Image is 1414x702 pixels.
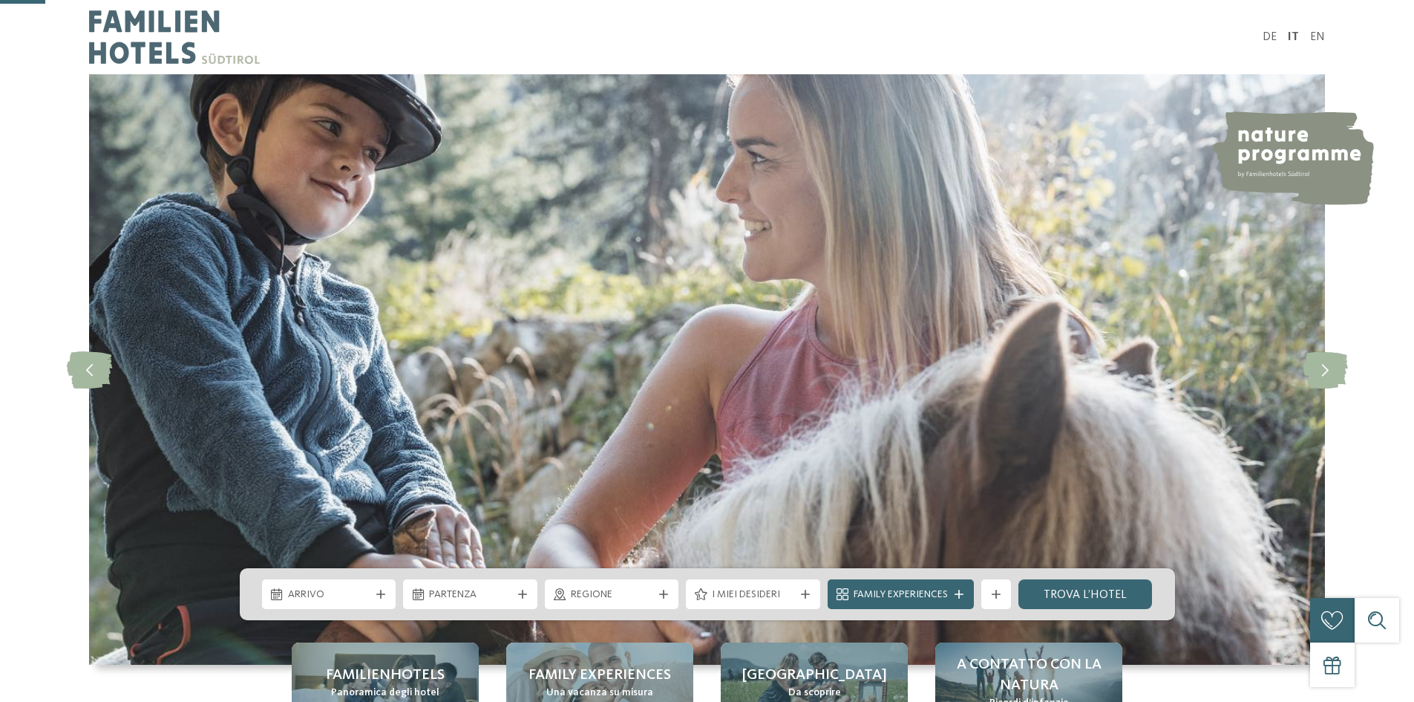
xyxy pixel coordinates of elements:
[1018,579,1153,609] a: trova l’hotel
[1310,31,1325,43] a: EN
[788,686,841,701] span: Da scoprire
[742,665,887,686] span: [GEOGRAPHIC_DATA]
[429,588,511,602] span: Partenza
[854,588,948,602] span: Family Experiences
[1263,31,1277,43] a: DE
[288,588,370,602] span: Arrivo
[950,654,1107,696] span: A contatto con la natura
[1288,31,1299,43] a: IT
[89,74,1325,665] img: Family hotel Alto Adige: the happy family places!
[528,665,671,686] span: Family experiences
[546,686,653,701] span: Una vacanza su misura
[1211,111,1374,205] img: nature programme by Familienhotels Südtirol
[712,588,794,602] span: I miei desideri
[326,665,445,686] span: Familienhotels
[571,588,653,602] span: Regione
[331,686,439,701] span: Panoramica degli hotel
